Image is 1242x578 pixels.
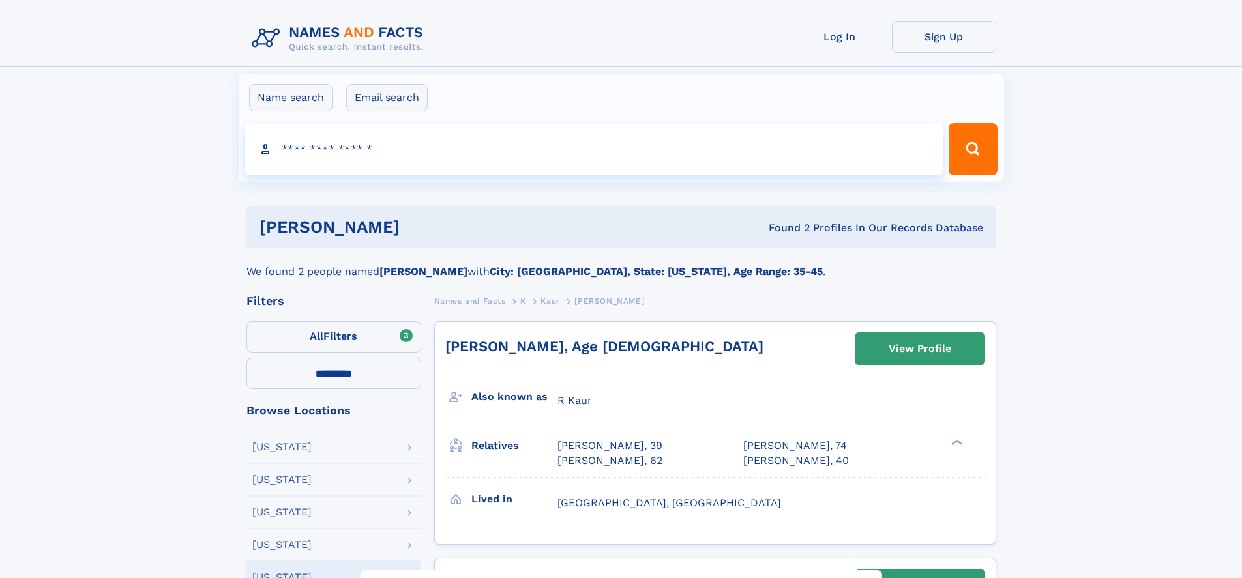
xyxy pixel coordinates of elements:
[788,21,892,53] a: Log In
[252,442,312,452] div: [US_STATE]
[379,265,467,278] b: [PERSON_NAME]
[246,248,996,280] div: We found 2 people named with .
[434,293,506,309] a: Names and Facts
[259,219,584,235] h1: [PERSON_NAME]
[892,21,996,53] a: Sign Up
[557,394,592,407] span: R Kaur
[949,123,997,175] button: Search Button
[520,296,526,306] span: K
[246,405,421,416] div: Browse Locations
[520,293,526,309] a: K
[584,221,983,235] div: Found 2 Profiles In Our Records Database
[490,265,823,278] b: City: [GEOGRAPHIC_DATA], State: [US_STATE], Age Range: 35-45
[445,338,763,354] a: [PERSON_NAME], Age [DEMOGRAPHIC_DATA]
[855,333,984,364] a: View Profile
[252,474,312,485] div: [US_STATE]
[540,293,559,309] a: Kaur
[948,439,964,447] div: ❯
[743,439,847,453] a: [PERSON_NAME], 74
[574,296,644,306] span: [PERSON_NAME]
[471,386,557,408] h3: Also known as
[346,84,428,111] label: Email search
[889,334,951,364] div: View Profile
[246,295,421,307] div: Filters
[252,507,312,517] div: [US_STATE]
[249,84,333,111] label: Name search
[310,330,323,342] span: All
[252,540,312,550] div: [US_STATE]
[246,21,434,56] img: Logo Names and Facts
[557,497,781,509] span: [GEOGRAPHIC_DATA], [GEOGRAPHIC_DATA]
[471,435,557,457] h3: Relatives
[743,454,849,468] a: [PERSON_NAME], 40
[557,454,662,468] a: [PERSON_NAME], 62
[471,488,557,510] h3: Lived in
[246,321,421,353] label: Filters
[557,439,662,453] a: [PERSON_NAME], 39
[540,296,559,306] span: Kaur
[245,123,943,175] input: search input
